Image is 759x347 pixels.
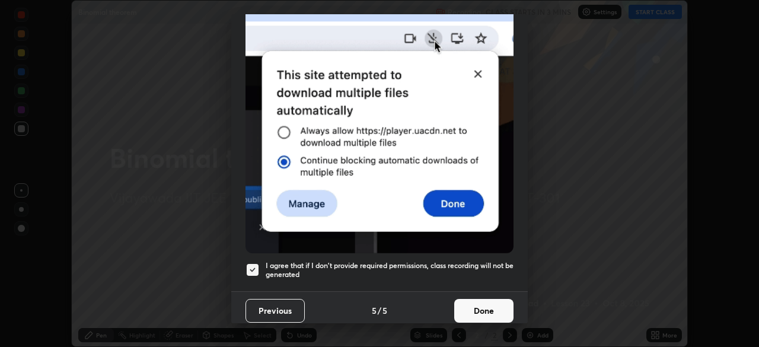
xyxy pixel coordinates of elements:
[382,304,387,317] h4: 5
[454,299,514,323] button: Done
[372,304,377,317] h4: 5
[245,299,305,323] button: Previous
[378,304,381,317] h4: /
[266,261,514,279] h5: I agree that if I don't provide required permissions, class recording will not be generated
